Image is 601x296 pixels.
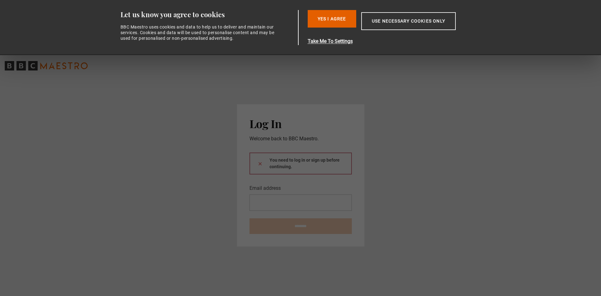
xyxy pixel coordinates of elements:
button: Use necessary cookies only [361,12,456,30]
h2: Log In [249,117,352,130]
button: Yes I Agree [308,10,356,28]
button: Take Me To Settings [308,38,485,45]
div: You need to log in or sign up before continuing. [249,153,352,174]
svg: BBC Maestro [5,61,88,70]
div: BBC Maestro uses cookies and data to help us to deliver and maintain our services. Cookies and da... [121,24,278,41]
p: Welcome back to BBC Maestro. [249,135,352,143]
div: Let us know you agree to cookies [121,10,296,19]
label: Email address [249,184,281,192]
